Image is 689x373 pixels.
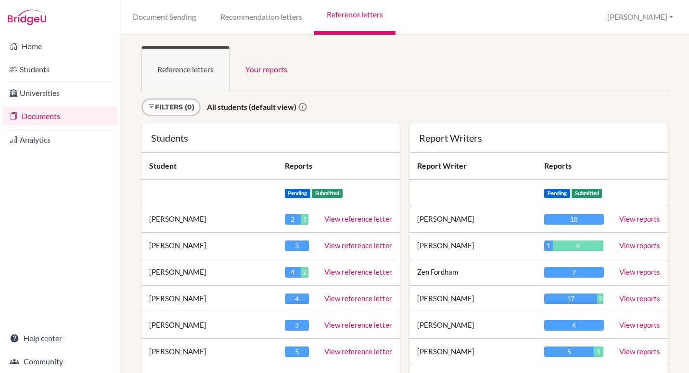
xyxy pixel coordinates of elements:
div: 4 [544,320,604,331]
td: [PERSON_NAME] [141,206,277,233]
a: View reports [619,294,660,303]
div: Students [151,133,390,143]
a: Universities [2,83,118,103]
span: Pending [285,189,311,198]
div: 6 [553,240,603,251]
th: Reports [536,153,612,180]
td: [PERSON_NAME] [141,339,277,365]
span: Pending [544,189,570,198]
td: [PERSON_NAME] [409,286,536,312]
a: View reports [619,214,660,223]
div: 18 [544,214,604,225]
a: View reference letter [324,214,392,223]
div: 1 [301,214,309,225]
div: 3 [285,320,309,331]
a: Help center [2,329,118,348]
td: [PERSON_NAME] [141,233,277,259]
td: [PERSON_NAME] [141,259,277,286]
a: Students [2,60,118,79]
a: View reports [619,267,660,276]
span: Submitted [312,189,343,198]
strong: All students (default view) [207,102,296,111]
div: 5 [285,346,309,357]
a: Home [2,37,118,56]
a: View reference letter [324,320,392,329]
td: [PERSON_NAME] [141,312,277,339]
span: Submitted [572,189,602,198]
a: View reports [619,241,660,250]
td: Zen Fordham [409,259,536,286]
a: Community [2,352,118,371]
a: View reports [619,347,660,356]
td: [PERSON_NAME] [409,206,536,233]
th: Report Writer [409,153,536,180]
a: View reference letter [324,347,392,356]
a: Your reports [230,46,303,91]
div: 2 [301,267,309,278]
a: Documents [2,107,118,126]
a: Reference letters [141,46,230,91]
th: Student [141,153,277,180]
td: [PERSON_NAME] [409,312,536,339]
div: 2 [285,214,301,225]
img: Bridge-U [8,10,46,25]
a: View reference letter [324,267,392,276]
a: Analytics [2,130,118,149]
div: 7 [544,267,604,278]
div: 4 [285,267,301,278]
td: [PERSON_NAME] [141,286,277,312]
td: [PERSON_NAME] [409,339,536,365]
div: Report Writers [419,133,658,143]
div: 1 [594,346,603,357]
th: Reports [277,153,400,180]
div: 1 [544,240,552,251]
a: View reference letter [324,294,392,303]
td: [PERSON_NAME] [409,233,536,259]
a: View reference letter [324,241,392,250]
a: Filters (0) [141,98,201,116]
a: View reports [619,320,660,329]
div: 3 [285,240,309,251]
div: 2 [597,293,603,304]
div: 17 [544,293,597,304]
div: 5 [544,346,594,357]
div: 4 [285,293,309,304]
button: [PERSON_NAME] [603,8,677,26]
